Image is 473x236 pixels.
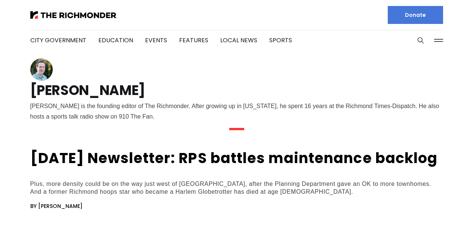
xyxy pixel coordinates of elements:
img: The Richmonder [30,11,116,19]
span: By [PERSON_NAME] [30,202,83,210]
a: Sports [269,36,292,45]
div: Plus, more density could be on the way just west of [GEOGRAPHIC_DATA], after the Planning Departm... [30,180,443,196]
h1: [PERSON_NAME] [30,85,443,96]
a: Events [145,36,167,45]
a: Donate [388,6,443,24]
a: Features [179,36,208,45]
iframe: portal-trigger [410,199,473,236]
a: Education [98,36,133,45]
img: Michael Phillips [30,58,53,81]
div: [PERSON_NAME] is the founding editor of The Richmonder. After growing up in [US_STATE], he spent ... [30,101,443,122]
a: [DATE] Newsletter: RPS battles maintenance backlog [30,148,438,168]
button: Search this site [415,35,426,46]
a: Local News [220,36,257,45]
a: City Government [30,36,86,45]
